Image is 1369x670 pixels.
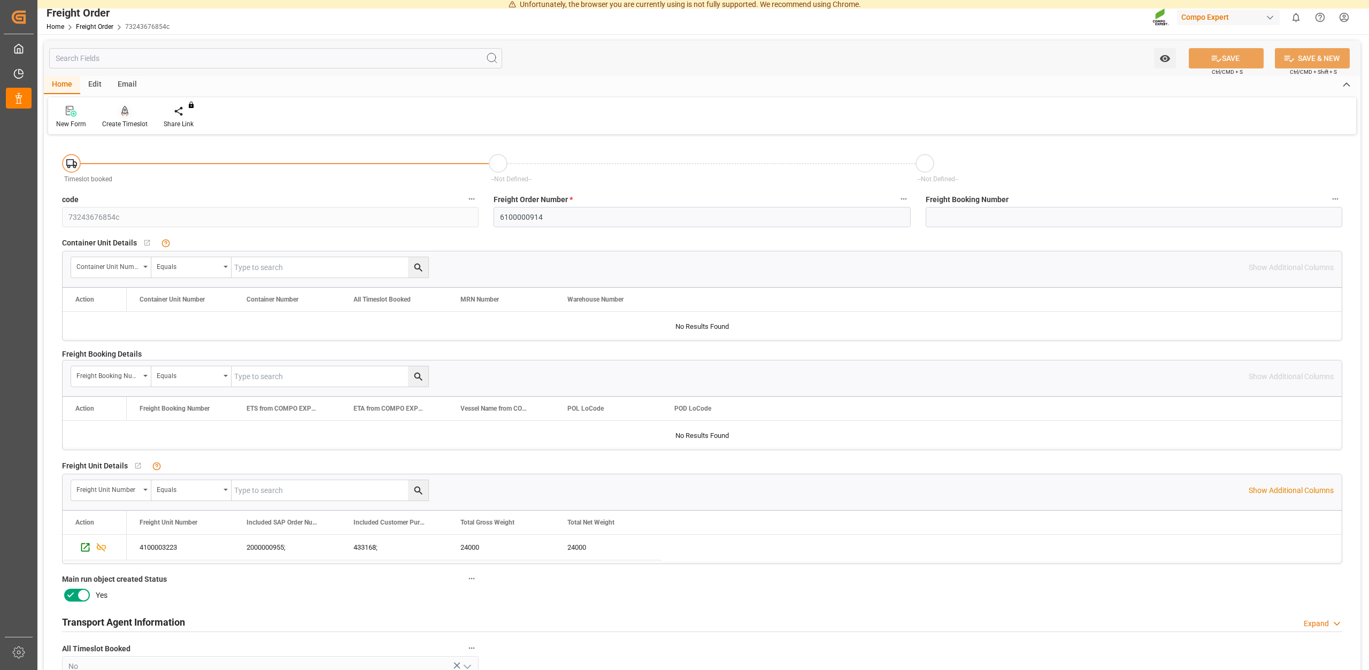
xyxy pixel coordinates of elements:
[353,296,411,303] span: All Timeslot Booked
[897,192,911,206] button: Freight Order Number *
[151,257,232,278] button: open menu
[62,460,128,472] span: Freight Unit Details
[448,535,555,560] div: 24000
[63,535,127,560] div: Press SPACE to select this row.
[555,535,662,560] div: 24000
[232,480,428,500] input: Type to search
[44,76,80,94] div: Home
[76,259,140,272] div: Container Unit Number
[62,643,130,654] span: All Timeslot Booked
[127,535,662,560] div: Press SPACE to select this row.
[140,296,205,303] span: Container Unit Number
[75,296,94,303] div: Action
[157,368,220,381] div: Equals
[151,366,232,387] button: open menu
[71,480,151,500] button: open menu
[1152,8,1170,27] img: Screenshot%202023-09-29%20at%2010.02.21.png_1712312052.png
[47,5,170,21] div: Freight Order
[674,405,711,412] span: POD LoCode
[926,194,1009,205] span: Freight Booking Number
[140,405,210,412] span: Freight Booking Number
[1304,618,1329,629] div: Expand
[96,590,107,601] span: Yes
[494,194,573,205] span: Freight Order Number
[247,296,298,303] span: Container Number
[47,23,64,30] a: Home
[76,482,140,495] div: Freight Unit Number
[71,257,151,278] button: open menu
[1290,68,1337,76] span: Ctrl/CMD + Shift + S
[408,257,428,278] button: search button
[157,482,220,495] div: Equals
[567,519,614,526] span: Total Net Weight
[80,76,110,94] div: Edit
[76,23,113,30] a: Freight Order
[62,574,167,585] span: Main run object created Status
[49,48,502,68] input: Search Fields
[232,257,428,278] input: Type to search
[62,349,142,360] span: Freight Booking Details
[465,572,479,586] button: Main run object created Status
[76,368,140,381] div: Freight Booking Number
[460,405,532,412] span: Vessel Name from COMPO EXPERT
[75,519,94,526] div: Action
[247,519,318,526] span: Included SAP Order Number
[1154,48,1176,68] button: open menu
[465,641,479,655] button: All Timeslot Booked
[62,194,79,205] span: code
[110,76,145,94] div: Email
[465,192,479,206] button: code
[353,519,425,526] span: Included Customer Purchase Order Numbers
[247,405,318,412] span: ETS from COMPO EXPERT
[62,615,185,629] h2: Transport Agent Information
[1308,5,1332,29] button: Help Center
[62,237,137,249] span: Container Unit Details
[71,366,151,387] button: open menu
[353,405,425,412] span: ETA from COMPO EXPERT
[234,535,341,560] div: 2000000955;
[1177,10,1280,25] div: Compo Expert
[140,519,197,526] span: Freight Unit Number
[460,519,514,526] span: Total Gross Weight
[1328,192,1342,206] button: Freight Booking Number
[56,119,86,129] div: New Form
[567,405,604,412] span: POL LoCode
[1212,68,1243,76] span: Ctrl/CMD + S
[460,296,499,303] span: MRN Number
[127,535,234,560] div: 4100003223
[408,366,428,387] button: search button
[918,175,958,183] span: --Not Defined--
[75,405,94,412] div: Action
[408,480,428,500] button: search button
[341,535,448,560] div: 433168;
[157,259,220,272] div: Equals
[1249,485,1334,496] p: Show Additional Columns
[64,175,112,183] span: Timeslot booked
[151,480,232,500] button: open menu
[1275,48,1350,68] button: SAVE & NEW
[491,175,532,183] span: --Not Defined--
[567,296,624,303] span: Warehouse Number
[1189,48,1264,68] button: SAVE
[1177,7,1284,27] button: Compo Expert
[232,366,428,387] input: Type to search
[1284,5,1308,29] button: show 0 new notifications
[102,119,148,129] div: Create Timeslot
